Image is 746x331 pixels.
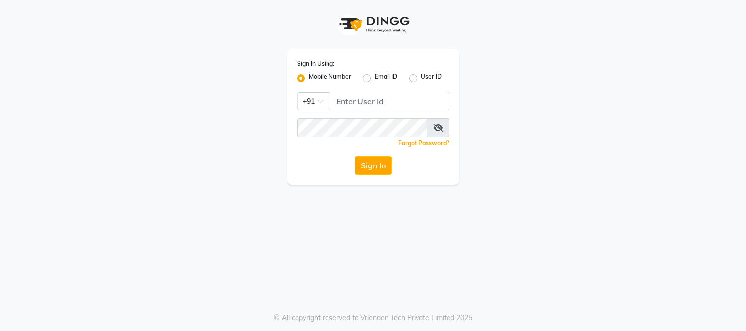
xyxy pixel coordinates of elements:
label: Email ID [375,72,397,84]
button: Sign In [355,156,392,175]
a: Forgot Password? [398,139,449,147]
input: Username [297,118,427,137]
label: Sign In Using: [297,59,334,68]
label: User ID [421,72,442,84]
input: Username [330,92,449,110]
img: logo1.svg [334,10,413,39]
label: Mobile Number [309,72,351,84]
